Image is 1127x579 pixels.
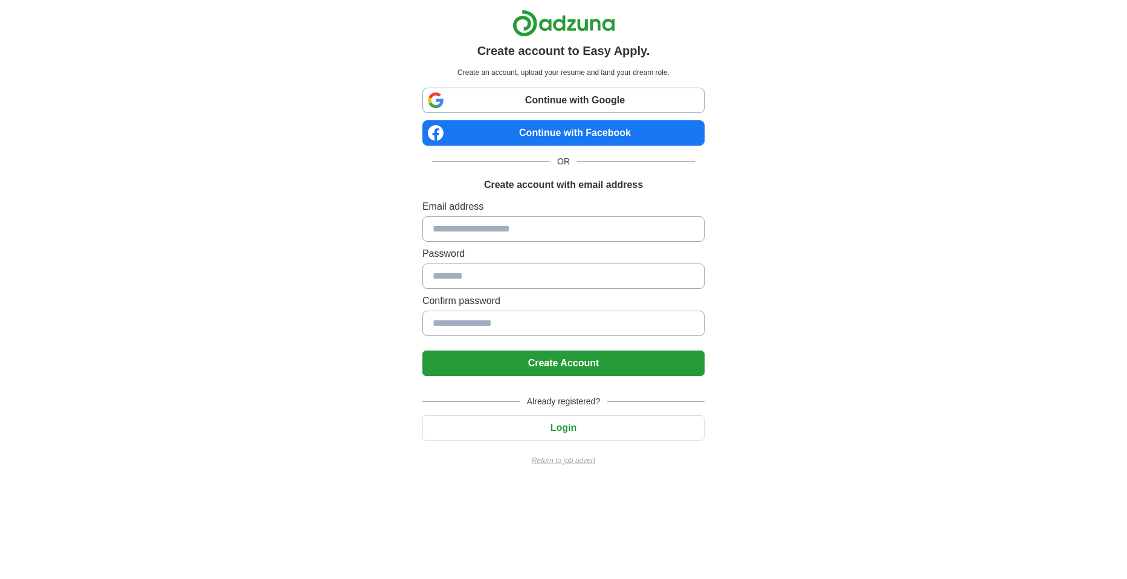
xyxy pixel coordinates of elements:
[422,199,705,214] label: Email address
[422,247,705,261] label: Password
[550,155,577,168] span: OR
[422,120,705,146] a: Continue with Facebook
[484,178,643,192] h1: Create account with email address
[477,42,650,60] h1: Create account to Easy Apply.
[520,395,607,408] span: Already registered?
[422,294,705,308] label: Confirm password
[422,422,705,433] a: Login
[422,455,705,466] a: Return to job advert
[512,10,615,37] img: Adzuna logo
[425,67,702,78] p: Create an account, upload your resume and land your dream role.
[422,88,705,113] a: Continue with Google
[422,415,705,441] button: Login
[422,351,705,376] button: Create Account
